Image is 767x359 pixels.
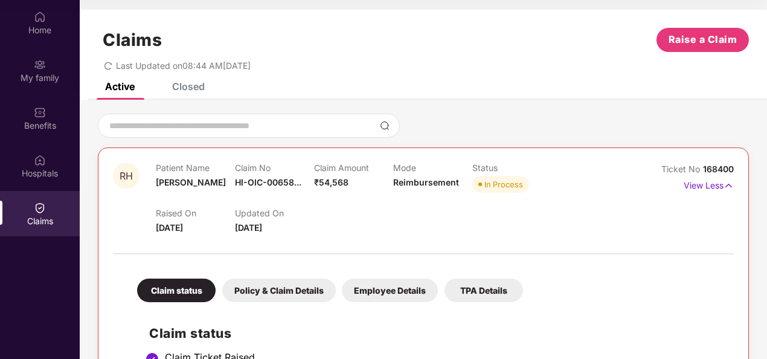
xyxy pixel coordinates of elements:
[137,279,216,302] div: Claim status
[156,163,235,173] p: Patient Name
[235,208,314,218] p: Updated On
[444,279,523,302] div: TPA Details
[34,106,46,118] img: svg+xml;base64,PHN2ZyBpZD0iQmVuZWZpdHMiIHhtbG5zPSJodHRwOi8vd3d3LnczLm9yZy8yMDAwL3N2ZyIgd2lkdGg9Ij...
[172,80,205,92] div: Closed
[235,222,262,233] span: [DATE]
[34,154,46,166] img: svg+xml;base64,PHN2ZyBpZD0iSG9zcGl0YWxzIiB4bWxucz0iaHR0cDovL3d3dy53My5vcmcvMjAwMC9zdmciIHdpZHRoPS...
[156,177,226,187] span: [PERSON_NAME]
[314,163,393,173] p: Claim Amount
[156,208,235,218] p: Raised On
[120,171,133,181] span: RH
[669,32,737,47] span: Raise a Claim
[34,11,46,23] img: svg+xml;base64,PHN2ZyBpZD0iSG9tZSIgeG1sbnM9Imh0dHA6Ly93d3cudzMub3JnLzIwMDAvc3ZnIiB3aWR0aD0iMjAiIG...
[104,60,112,71] span: redo
[484,178,523,190] div: In Process
[661,164,703,174] span: Ticket No
[235,163,314,173] p: Claim No
[149,323,722,343] h2: Claim status
[34,202,46,214] img: svg+xml;base64,PHN2ZyBpZD0iQ2xhaW0iIHhtbG5zPSJodHRwOi8vd3d3LnczLm9yZy8yMDAwL3N2ZyIgd2lkdGg9IjIwIi...
[684,176,734,192] p: View Less
[34,59,46,71] img: svg+xml;base64,PHN2ZyB3aWR0aD0iMjAiIGhlaWdodD0iMjAiIHZpZXdCb3g9IjAgMCAyMCAyMCIgZmlsbD0ibm9uZSIgeG...
[222,279,336,302] div: Policy & Claim Details
[342,279,438,302] div: Employee Details
[235,177,301,187] span: HI-OIC-00658...
[472,163,551,173] p: Status
[116,60,251,71] span: Last Updated on 08:44 AM[DATE]
[314,177,348,187] span: ₹54,568
[656,28,749,52] button: Raise a Claim
[103,30,162,50] h1: Claims
[105,80,135,92] div: Active
[156,222,183,233] span: [DATE]
[393,177,459,187] span: Reimbursement
[380,121,390,131] img: svg+xml;base64,PHN2ZyBpZD0iU2VhcmNoLTMyeDMyIiB4bWxucz0iaHR0cDovL3d3dy53My5vcmcvMjAwMC9zdmciIHdpZH...
[724,179,734,192] img: svg+xml;base64,PHN2ZyB4bWxucz0iaHR0cDovL3d3dy53My5vcmcvMjAwMC9zdmciIHdpZHRoPSIxNyIgaGVpZ2h0PSIxNy...
[703,164,734,174] span: 168400
[393,163,472,173] p: Mode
